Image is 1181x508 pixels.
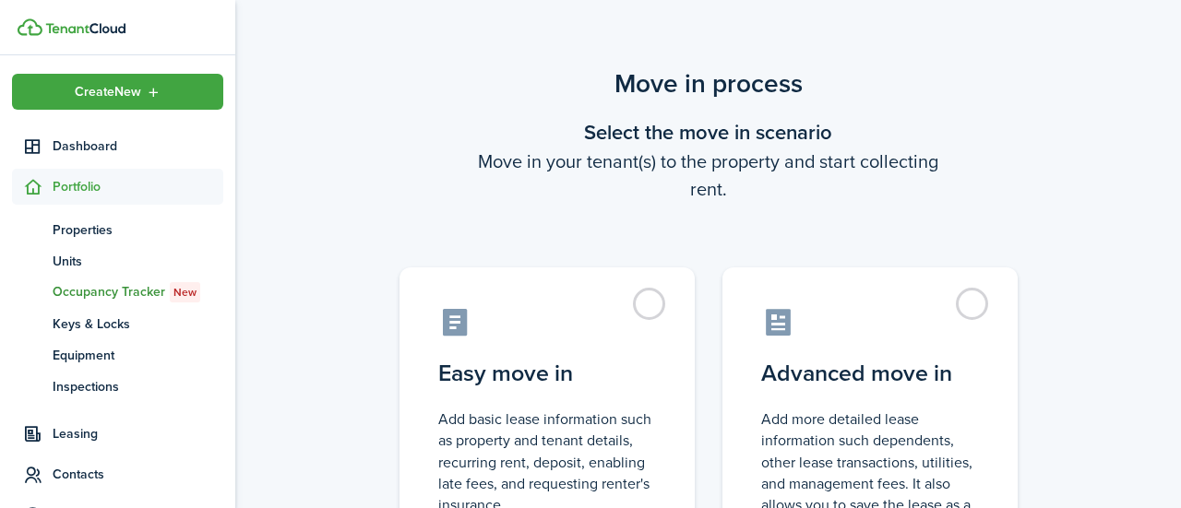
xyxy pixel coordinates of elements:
span: Portfolio [53,177,223,196]
scenario-title: Move in process [386,65,1032,103]
a: Properties [12,214,223,245]
a: Dashboard [12,128,223,164]
button: Open menu [12,74,223,110]
span: Inspections [53,377,223,396]
span: Dashboard [53,136,223,156]
span: New [173,284,197,301]
span: Equipment [53,346,223,365]
wizard-step-header-title: Select the move in scenario [386,117,1032,148]
a: Occupancy TrackerNew [12,277,223,308]
span: Units [53,252,223,271]
control-radio-card-title: Advanced move in [761,357,979,390]
span: Leasing [53,424,223,443]
a: Keys & Locks [12,308,223,339]
span: Properties [53,220,223,240]
span: Contacts [53,465,223,484]
span: Occupancy Tracker [53,282,223,302]
a: Equipment [12,339,223,371]
a: Units [12,245,223,277]
control-radio-card-title: Easy move in [438,357,656,390]
a: Inspections [12,371,223,402]
img: TenantCloud [18,18,42,36]
span: Keys & Locks [53,314,223,334]
wizard-step-header-description: Move in your tenant(s) to the property and start collecting rent. [386,148,1032,203]
img: TenantCloud [45,23,125,34]
span: Create New [75,86,141,99]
